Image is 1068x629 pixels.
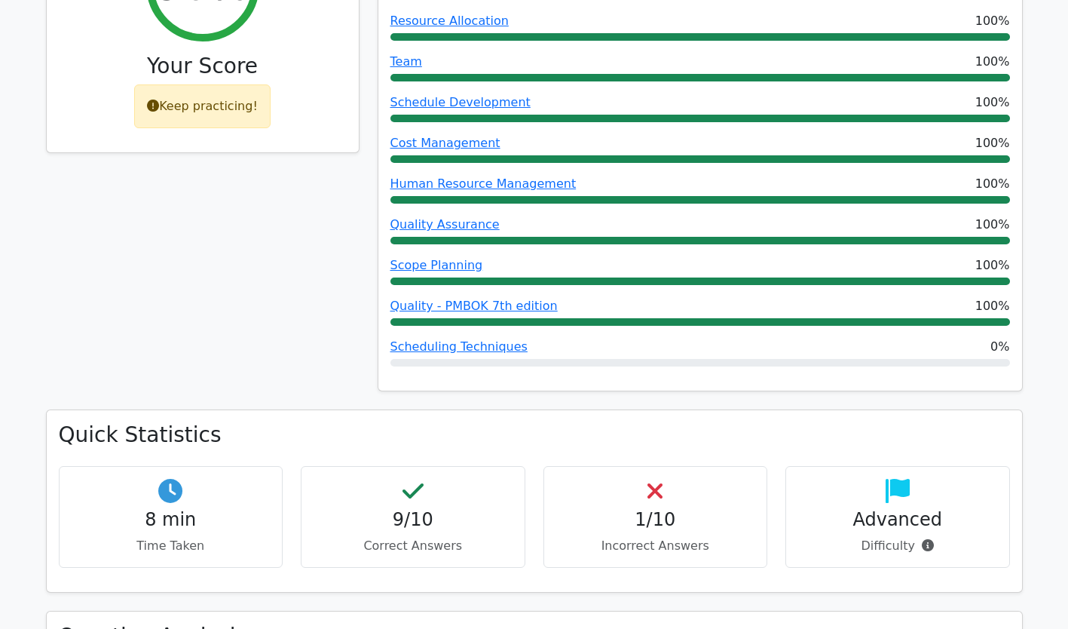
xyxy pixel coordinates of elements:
a: Team [390,54,422,69]
a: Scheduling Techniques [390,339,528,354]
span: 100% [975,216,1010,234]
h4: 1/10 [556,509,755,531]
a: Cost Management [390,136,500,150]
h3: Quick Statistics [59,422,1010,448]
a: Schedule Development [390,95,531,109]
h4: 9/10 [314,509,513,531]
a: Scope Planning [390,258,483,272]
span: 100% [975,12,1010,30]
h3: Your Score [59,54,347,79]
p: Difficulty [798,537,997,555]
h4: 8 min [72,509,271,531]
a: Quality - PMBOK 7th edition [390,299,558,313]
div: Keep practicing! [134,84,271,128]
p: Incorrect Answers [556,537,755,555]
span: 0% [990,338,1009,356]
span: 100% [975,134,1010,152]
a: Quality Assurance [390,217,500,232]
span: 100% [975,53,1010,71]
p: Time Taken [72,537,271,555]
span: 100% [975,175,1010,193]
span: 100% [975,94,1010,112]
h4: Advanced [798,509,997,531]
span: 100% [975,297,1010,315]
a: Human Resource Management [390,176,577,191]
span: 100% [975,256,1010,275]
p: Correct Answers [314,537,513,555]
a: Resource Allocation [390,14,509,28]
